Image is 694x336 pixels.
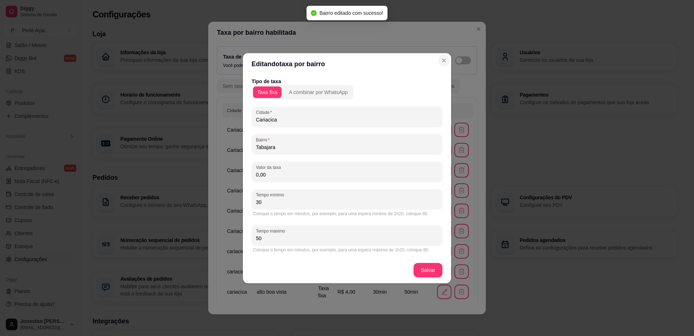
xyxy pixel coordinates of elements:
[320,10,384,16] span: Bairro editado com sucesso!
[256,235,438,242] input: Tempo máximo
[256,109,274,115] label: Cidade
[256,144,438,151] input: Bairro
[253,247,441,253] div: Coloque o tempo em minutos, por exemplo, para uma espera máxima de 1h20, coloque 80.
[256,164,283,170] label: Valor da taxa
[256,192,287,198] label: Tempo mínimo
[289,89,348,96] div: A combinar por WhatsApp
[438,55,450,66] button: Close
[414,263,442,277] button: Salvar
[311,10,317,16] span: check-circle
[257,89,277,96] div: Taxa fixa
[243,53,451,75] header: Editando taxa por bairro
[252,78,442,85] p: Tipo de taxa
[256,171,438,178] input: Valor da taxa
[256,228,287,234] label: Tempo máximo
[256,199,438,206] input: Tempo mínimo
[253,211,441,217] div: Coloque o tempo em minutos, por exemplo, para uma espera mínimo de 1h20, coloque 80.
[256,137,272,143] label: Bairro
[256,116,438,123] input: Cidade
